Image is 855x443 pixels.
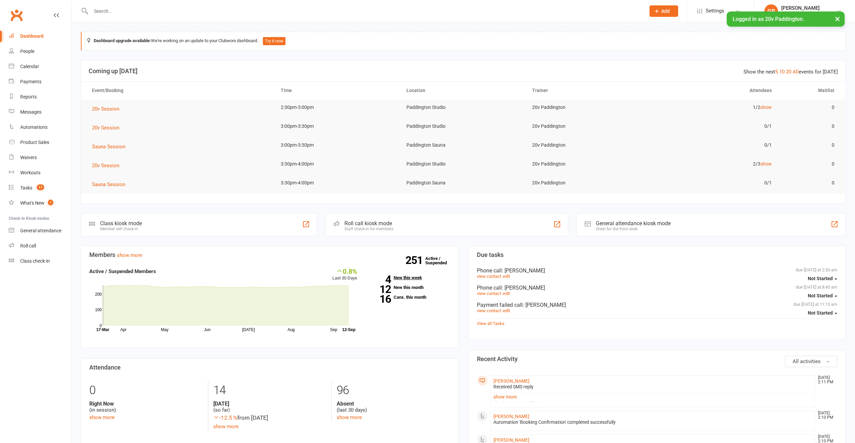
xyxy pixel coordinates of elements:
[760,105,771,110] a: show
[337,380,450,401] div: 96
[48,200,53,205] span: 1
[503,308,510,313] a: edit
[9,74,71,89] a: Payments
[20,155,37,160] div: Waivers
[117,252,142,258] a: show more
[275,118,400,134] td: 3:00pm-3:30pm
[89,6,641,16] input: Search...
[493,384,812,390] div: Received SMS reply
[92,105,124,113] button: 20v Session
[400,137,526,153] td: Paddington Sauna
[502,285,545,291] span: : [PERSON_NAME]
[332,267,357,275] div: 0.8%
[808,310,833,316] span: Not Started
[652,137,777,153] td: 0/1
[213,401,327,407] strong: [DATE]
[20,185,32,190] div: Tasks
[526,99,652,115] td: 20v Paddington
[793,69,799,75] a: All
[344,220,393,227] div: Roll call kiosk mode
[367,274,391,285] strong: 4
[785,356,837,367] button: All activities
[477,274,501,279] a: view contact
[100,227,142,231] div: Member self check-in
[89,268,156,274] strong: Active / Suspended Members
[523,302,566,308] span: : [PERSON_NAME]
[9,59,71,74] a: Calendar
[20,109,41,115] div: Messages
[777,137,841,153] td: 0
[332,267,357,282] div: Last 30 Days
[764,4,778,18] div: GP
[92,144,125,150] span: Sauna Session
[596,227,670,231] div: Great for the front desk
[733,16,804,22] span: Logged in as 20v Paddington.
[502,267,545,274] span: : [PERSON_NAME]
[526,156,652,172] td: 20v Paddington
[275,175,400,191] td: 3:30pm-4:00pm
[743,68,838,76] div: Show the next events for [DATE]
[89,380,203,401] div: 0
[400,118,526,134] td: Paddington Studio
[275,137,400,153] td: 3:00pm-3:30pm
[367,294,391,304] strong: 16
[400,99,526,115] td: Paddington Studio
[777,99,841,115] td: 0
[92,125,119,131] span: 20v Session
[652,82,777,99] th: Attendees
[275,99,400,115] td: 2:30pm-3:00pm
[779,69,785,75] a: 10
[526,137,652,153] td: 20v Paddington
[213,401,327,413] div: (so far)
[20,94,37,99] div: Reports
[815,376,837,384] time: [DATE] 2:11 PM
[367,285,450,290] a: 12New this month
[9,165,71,180] a: Workouts
[649,5,678,17] button: Add
[20,33,43,39] div: Dashboard
[477,285,837,291] div: Phone call
[775,69,778,75] a: 5
[344,227,393,231] div: Staff check-in for members
[20,79,41,84] div: Payments
[477,356,837,362] h3: Recent Activity
[89,401,203,407] strong: Right Now
[400,156,526,172] td: Paddington Studio
[9,29,71,44] a: Dashboard
[213,380,327,401] div: 14
[92,180,130,188] button: Sauna Session
[9,238,71,254] a: Roll call
[89,401,203,413] div: (in session)
[89,252,450,258] h3: Members
[786,69,791,75] a: 20
[8,7,25,24] a: Clubworx
[92,143,130,151] button: Sauna Session
[760,161,771,167] a: show
[477,321,505,326] a: View all Tasks
[425,251,455,270] a: 251Active / Suspended
[367,284,391,294] strong: 12
[37,184,44,190] span: 17
[808,293,833,298] span: Not Started
[493,414,529,419] a: [PERSON_NAME]
[815,411,837,420] time: [DATE] 2:10 PM
[781,11,820,17] div: 20v Paddington
[20,124,48,130] div: Automations
[337,414,362,420] a: show more
[9,254,71,269] a: Class kiosk mode
[493,437,529,443] a: [PERSON_NAME]
[493,378,529,384] a: [PERSON_NAME]
[213,423,239,430] a: show more
[400,82,526,99] th: Location
[81,32,846,51] div: We're working on an update to your Clubworx dashboard.
[92,181,125,187] span: Sauna Session
[493,392,812,402] a: show more
[808,307,837,319] button: Not Started
[20,243,36,248] div: Roll call
[9,196,71,211] a: What's New1
[661,8,670,14] span: Add
[9,44,71,59] a: People
[89,68,838,75] h3: Coming up [DATE]
[652,118,777,134] td: 0/1
[213,414,237,421] span: -12.5 %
